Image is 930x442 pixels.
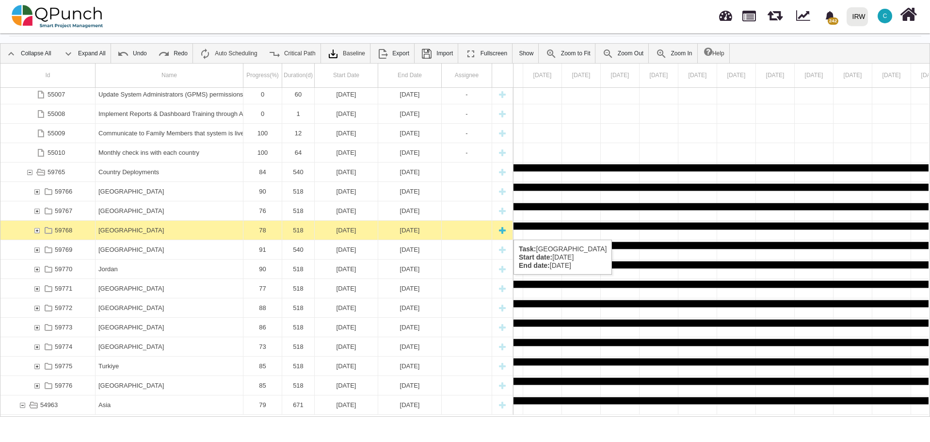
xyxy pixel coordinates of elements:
[12,2,103,31] img: qpunch-sp.fa6292f.png
[381,260,438,278] div: [DATE]
[378,279,442,298] div: 31-12-2025
[285,260,311,278] div: 518
[48,104,65,123] div: 55008
[243,85,282,104] div: 0
[315,279,378,298] div: 01-08-2024
[243,395,282,414] div: 79
[55,376,72,395] div: 59776
[495,143,510,162] div: New task
[495,318,510,337] div: New task
[96,143,243,162] div: Monthly check ins with each country
[378,124,442,143] div: 01-11-2024
[381,104,438,123] div: [DATE]
[378,201,442,220] div: 31-12-2025
[243,318,282,337] div: 86
[55,240,72,259] div: 59769
[243,260,282,278] div: 90
[0,318,96,337] div: 59773
[269,48,280,60] img: ic_critical_path_24.b7f2986.png
[318,143,375,162] div: [DATE]
[98,337,240,356] div: [GEOGRAPHIC_DATA]
[791,0,819,33] div: Dynamic Report
[315,395,378,414] div: 01-03-2024
[0,143,96,162] div: 55010
[0,104,513,124] div: Task: Implement Reports & Dashboard Training through Activity Info Start date: 31-12-2025 End dat...
[285,163,311,181] div: 540
[285,240,311,259] div: 540
[378,298,442,317] div: 31-12-2025
[98,182,240,201] div: [GEOGRAPHIC_DATA]
[96,279,243,298] div: Kosova
[315,182,378,201] div: 01-08-2024
[96,221,243,240] div: Gaza
[0,221,96,240] div: 59768
[523,64,562,87] div: 15 Jul 2025
[96,260,243,278] div: Jordan
[96,182,243,201] div: Albania
[98,163,240,181] div: Country Deployments
[378,357,442,376] div: 31-12-2025
[327,48,339,60] img: klXqkY5+JZAPre7YVMJ69SE9vgHW7RkaA9STpDBCRd8F60lk8AdY5g6cgTfGkm3cV0d3FrcCHw7UyPBLKa18SAFZQOCAmAAAA...
[819,0,843,31] a: bell fill242
[96,357,243,376] div: Turkiye
[381,182,438,201] div: [DATE]
[0,395,96,414] div: 54963
[519,262,550,269] b: End date:
[495,337,510,356] div: New task
[282,182,315,201] div: 518
[602,48,614,60] img: ic_zoom_out.687aa02.png
[318,163,375,181] div: [DATE]
[651,44,697,63] a: Zoom In
[315,85,378,104] div: 01-09-2025
[243,337,282,356] div: 73
[495,376,510,395] div: New task
[285,85,311,104] div: 60
[495,163,510,181] div: New task
[514,44,538,63] a: Show
[381,221,438,240] div: [DATE]
[0,104,96,123] div: 55008
[98,85,240,104] div: Update System Administrators (GPMS) permissions in line with role matrices - once ready to go live
[0,124,513,143] div: Task: Communicate to Family Members that system is live - with all the caveats as needed etc Star...
[381,318,438,337] div: [DATE]
[285,298,311,317] div: 518
[246,260,279,278] div: 90
[495,201,510,220] div: New task
[442,64,492,87] div: Assignee
[378,318,442,337] div: 31-12-2025
[98,143,240,162] div: Monthly check ins with each country
[246,240,279,259] div: 91
[58,44,111,63] a: Expand All
[495,182,510,201] div: New task
[460,44,512,63] a: Fullscreen
[372,44,414,63] a: Export
[243,163,282,181] div: 84
[318,221,375,240] div: [DATE]
[243,104,282,123] div: 0
[315,221,378,240] div: 01-08-2024
[421,48,433,60] img: save.4d96896.png
[381,201,438,220] div: [DATE]
[825,11,835,21] svg: bell fill
[318,85,375,104] div: [DATE]
[519,253,552,261] b: Start date:
[282,201,315,220] div: 518
[852,8,866,25] div: IRW
[96,395,243,414] div: Asia
[322,44,370,63] a: Baseline
[0,395,513,415] div: Task: Asia Start date: 01-03-2024 End date: 31-12-2025
[519,245,536,253] b: Task:
[96,104,243,123] div: Implement Reports & Dashboard Training through Activity Info
[243,279,282,298] div: 77
[243,376,282,395] div: 85
[153,44,192,63] a: Redo
[315,376,378,395] div: 01-08-2024
[315,104,378,123] div: 31-12-2025
[246,85,279,104] div: 0
[48,85,65,104] div: 55007
[0,221,513,240] div: Task: Gaza Start date: 01-08-2024 End date: 31-12-2025
[318,357,375,376] div: [DATE]
[55,201,72,220] div: 59767
[315,201,378,220] div: 01-08-2024
[282,143,315,162] div: 64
